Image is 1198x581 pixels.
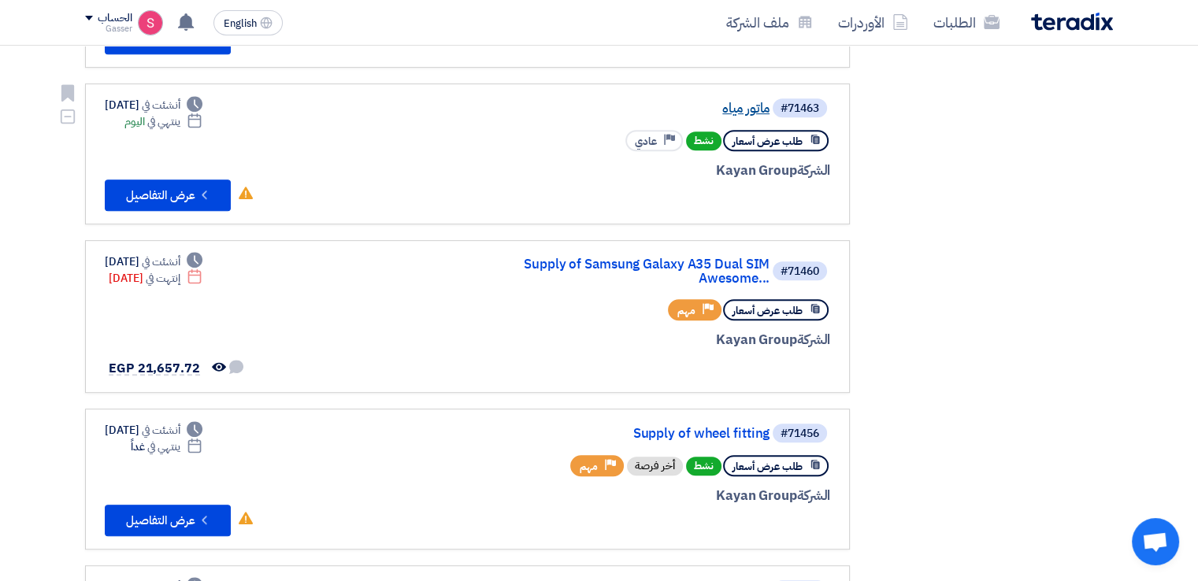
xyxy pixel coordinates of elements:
[797,161,831,180] span: الشركة
[146,270,180,287] span: إنتهت في
[124,113,202,130] div: اليوم
[454,257,770,286] a: Supply of Samsung Galaxy A35 Dual SIM Awesome...
[797,330,831,350] span: الشركة
[825,4,921,41] a: الأوردرات
[1031,13,1113,31] img: Teradix logo
[677,303,695,318] span: مهم
[454,427,770,441] a: Supply of wheel fitting
[454,102,770,116] a: ماتور مياه
[105,179,231,211] button: عرض التفاصيل
[714,4,825,41] a: ملف الشركة
[105,97,202,113] div: [DATE]
[109,270,202,287] div: [DATE]
[85,24,132,33] div: Gasser
[733,459,803,474] span: طلب عرض أسعار
[797,486,831,505] span: الشركة
[781,428,819,439] div: #71456
[733,134,803,149] span: طلب عرض أسعار
[142,97,180,113] span: أنشئت في
[451,330,830,350] div: Kayan Group
[580,459,598,474] span: مهم
[451,486,830,506] div: Kayan Group
[105,422,202,439] div: [DATE]
[142,253,180,270] span: أنشئت في
[138,10,163,35] img: unnamed_1748516558010.png
[147,439,180,455] span: ينتهي في
[921,4,1012,41] a: الطلبات
[627,457,683,476] div: أخر فرصة
[1132,518,1179,565] div: Open chat
[105,253,202,270] div: [DATE]
[131,439,202,455] div: غداً
[781,266,819,277] div: #71460
[635,134,657,149] span: عادي
[105,505,231,536] button: عرض التفاصيل
[686,131,721,150] span: نشط
[109,359,200,378] span: EGP 21,657.72
[686,457,721,476] span: نشط
[213,10,283,35] button: English
[147,113,180,130] span: ينتهي في
[224,18,257,29] span: English
[781,103,819,114] div: #71463
[142,422,180,439] span: أنشئت في
[98,12,132,25] div: الحساب
[733,303,803,318] span: طلب عرض أسعار
[451,161,830,181] div: Kayan Group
